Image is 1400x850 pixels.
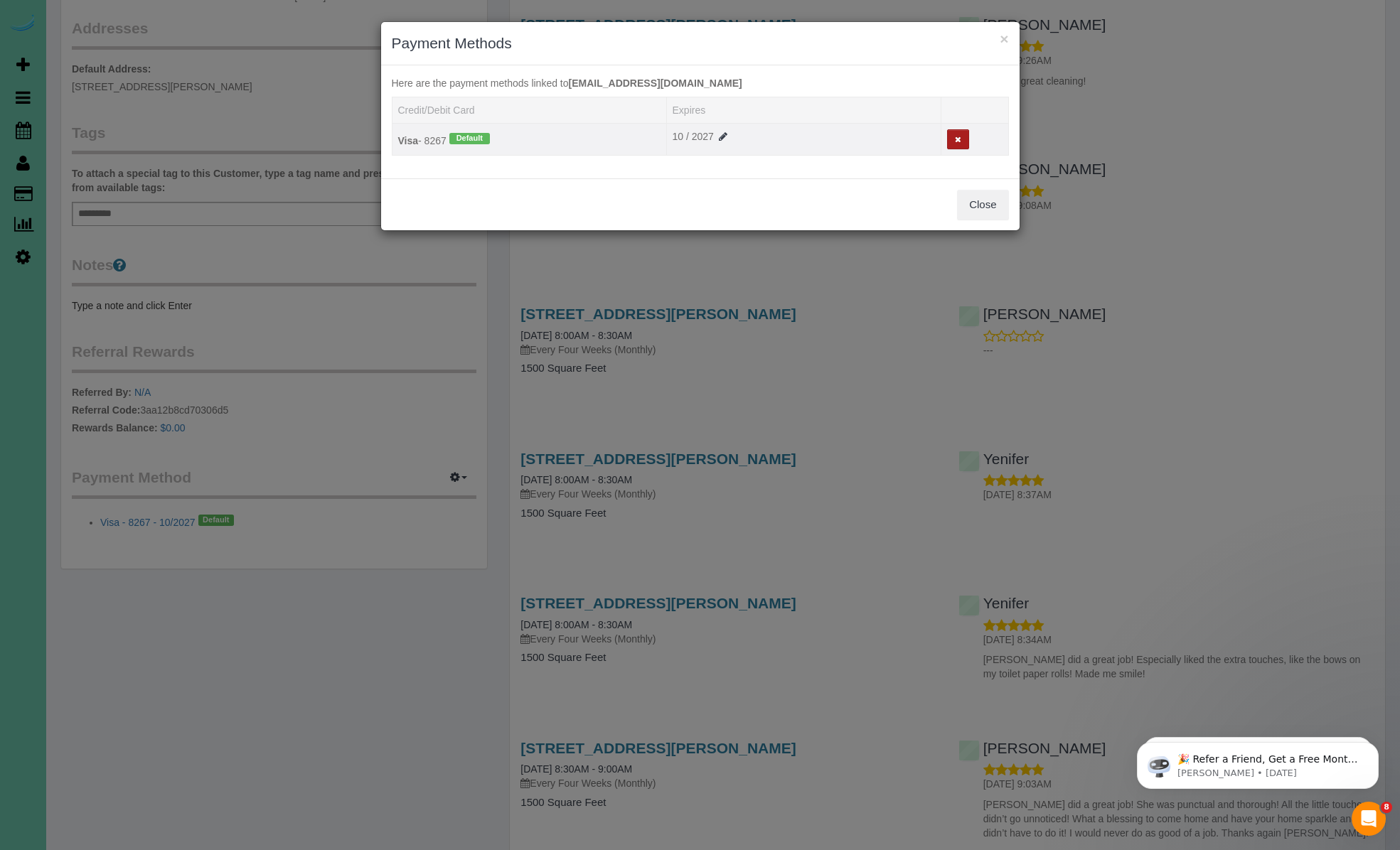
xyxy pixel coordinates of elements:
strong: Visa [398,135,419,146]
span: Default [449,133,490,144]
sui-modal: Payment Methods [381,22,1020,230]
span: 8 [1381,802,1392,813]
td: Expired [666,123,941,156]
p: Here are the payment methods linked to [392,76,1009,90]
th: Credit/Debit Card [392,97,666,123]
strong: [EMAIL_ADDRESS][DOMAIN_NAME] [569,77,742,89]
iframe: Intercom live chat [1352,802,1386,836]
button: × [1000,31,1008,46]
th: Expires [666,97,941,123]
h3: Payment Methods [392,33,1009,54]
iframe: Intercom notifications message [1116,712,1400,812]
button: Close [957,190,1008,220]
td: Credit/Debit Card [392,123,666,156]
span: 10 / 2027 [673,131,730,142]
